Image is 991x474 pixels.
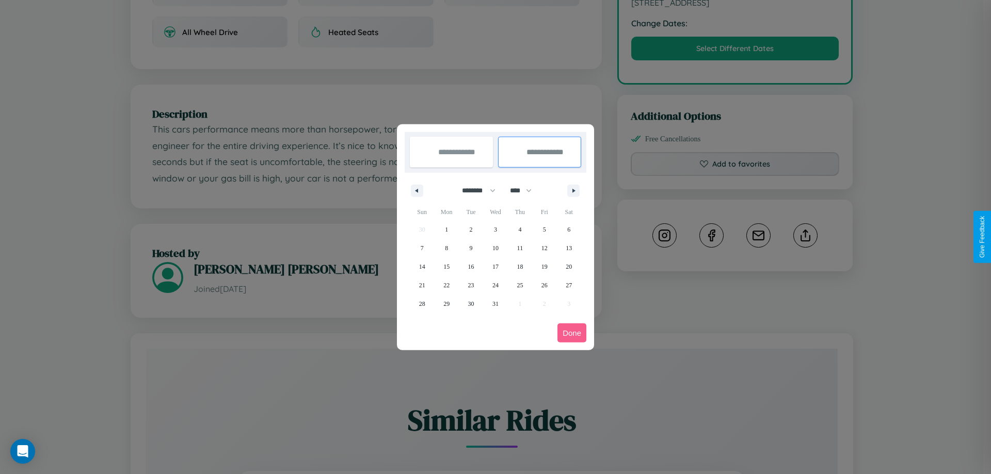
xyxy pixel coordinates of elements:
span: 19 [541,257,548,276]
button: 18 [508,257,532,276]
div: Open Intercom Messenger [10,439,35,464]
button: 27 [557,276,581,295]
button: 2 [459,220,483,239]
button: 30 [459,295,483,313]
button: 10 [483,239,507,257]
span: 30 [468,295,474,313]
button: 21 [410,276,434,295]
span: Sat [557,204,581,220]
span: 12 [541,239,548,257]
span: 27 [566,276,572,295]
span: 5 [543,220,546,239]
button: 25 [508,276,532,295]
span: 17 [492,257,499,276]
span: 25 [517,276,523,295]
button: 7 [410,239,434,257]
button: Done [557,323,586,342]
button: 11 [508,239,532,257]
span: Thu [508,204,532,220]
span: Wed [483,204,507,220]
button: 22 [434,276,458,295]
button: 19 [532,257,556,276]
span: 1 [445,220,448,239]
span: 3 [494,220,497,239]
button: 5 [532,220,556,239]
button: 13 [557,239,581,257]
span: Tue [459,204,483,220]
button: 23 [459,276,483,295]
button: 8 [434,239,458,257]
button: 15 [434,257,458,276]
span: 6 [567,220,570,239]
span: 10 [492,239,499,257]
span: 21 [419,276,425,295]
span: 26 [541,276,548,295]
button: 16 [459,257,483,276]
span: 4 [518,220,521,239]
span: 11 [517,239,523,257]
button: 20 [557,257,581,276]
span: 9 [470,239,473,257]
span: 23 [468,276,474,295]
span: 18 [517,257,523,276]
span: 31 [492,295,499,313]
button: 28 [410,295,434,313]
span: Mon [434,204,458,220]
button: 24 [483,276,507,295]
span: 16 [468,257,474,276]
button: 3 [483,220,507,239]
span: 14 [419,257,425,276]
span: 15 [443,257,450,276]
button: 1 [434,220,458,239]
button: 26 [532,276,556,295]
button: 14 [410,257,434,276]
span: Sun [410,204,434,220]
button: 9 [459,239,483,257]
button: 29 [434,295,458,313]
span: 28 [419,295,425,313]
span: 13 [566,239,572,257]
span: 2 [470,220,473,239]
span: 8 [445,239,448,257]
span: 7 [421,239,424,257]
div: Give Feedback [979,216,986,258]
button: 12 [532,239,556,257]
span: 24 [492,276,499,295]
span: 22 [443,276,450,295]
span: 29 [443,295,450,313]
button: 6 [557,220,581,239]
button: 4 [508,220,532,239]
button: 17 [483,257,507,276]
span: Fri [532,204,556,220]
span: 20 [566,257,572,276]
button: 31 [483,295,507,313]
